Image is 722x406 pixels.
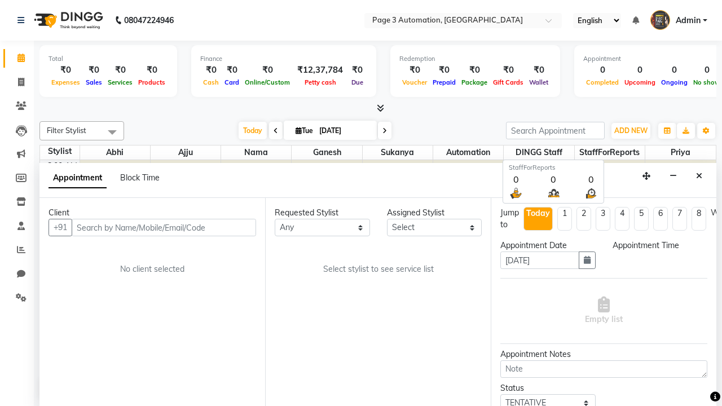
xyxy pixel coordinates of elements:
[200,78,222,86] span: Cash
[293,126,316,135] span: Tue
[151,145,221,160] span: Ajju
[323,263,434,275] span: Select stylist to see service list
[242,78,293,86] span: Online/Custom
[692,207,706,231] li: 8
[509,163,598,173] div: StaffForReports
[49,168,107,188] span: Appointment
[557,207,572,231] li: 1
[105,64,135,77] div: ₹0
[222,64,242,77] div: ₹0
[506,122,605,139] input: Search Appointment
[500,382,596,394] div: Status
[500,348,707,360] div: Appointment Notes
[105,78,135,86] span: Services
[500,207,519,231] div: Jump to
[45,160,80,172] div: 8:00 AM
[120,173,160,183] span: Block Time
[490,78,526,86] span: Gift Cards
[653,207,668,231] li: 6
[200,54,367,64] div: Finance
[584,186,598,200] img: wait_time.png
[302,78,339,86] span: Petty cash
[584,173,598,186] div: 0
[49,207,256,219] div: Client
[575,145,645,160] span: StaffForReports
[583,78,622,86] span: Completed
[634,207,649,231] li: 5
[293,64,347,77] div: ₹12,37,784
[490,64,526,77] div: ₹0
[459,78,490,86] span: Package
[49,54,168,64] div: Total
[672,207,687,231] li: 7
[76,263,229,275] div: No client selected
[316,122,372,139] input: 2025-09-02
[399,54,551,64] div: Redemption
[222,78,242,86] span: Card
[83,78,105,86] span: Sales
[585,297,623,325] span: Empty list
[49,64,83,77] div: ₹0
[40,145,80,157] div: Stylist
[509,173,523,186] div: 0
[658,78,690,86] span: Ongoing
[691,167,707,185] button: Close
[135,78,168,86] span: Products
[275,207,370,219] div: Requested Stylist
[349,78,366,86] span: Due
[430,78,459,86] span: Prepaid
[611,123,650,139] button: ADD NEW
[399,64,430,77] div: ₹0
[239,122,267,139] span: Today
[29,5,106,36] img: logo
[509,186,523,200] img: serve.png
[399,78,430,86] span: Voucher
[500,251,579,269] input: yyyy-mm-dd
[622,78,658,86] span: Upcoming
[645,145,716,160] span: Priya
[459,64,490,77] div: ₹0
[526,208,550,219] div: Today
[49,219,72,236] button: +91
[526,78,551,86] span: Wallet
[292,145,362,160] span: Ganesh
[83,64,105,77] div: ₹0
[135,64,168,77] div: ₹0
[615,207,629,231] li: 4
[583,64,622,77] div: 0
[242,64,293,77] div: ₹0
[200,64,222,77] div: ₹0
[72,219,256,236] input: Search by Name/Mobile/Email/Code
[614,126,648,135] span: ADD NEW
[221,145,291,160] span: Nama
[613,240,708,251] div: Appointment Time
[430,64,459,77] div: ₹0
[347,64,367,77] div: ₹0
[433,145,503,160] span: Automation
[622,64,658,77] div: 0
[47,126,86,135] span: Filter Stylist
[547,173,561,186] div: 0
[596,207,610,231] li: 3
[576,207,591,231] li: 2
[387,207,482,219] div: Assigned Stylist
[658,64,690,77] div: 0
[676,15,701,27] span: Admin
[363,145,433,160] span: Sukanya
[80,145,150,160] span: Abhi
[526,64,551,77] div: ₹0
[504,145,574,160] span: DINGG Staff
[49,78,83,86] span: Expenses
[500,240,596,251] div: Appointment Date
[124,5,174,36] b: 08047224946
[547,186,561,200] img: queue.png
[650,10,670,30] img: Admin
